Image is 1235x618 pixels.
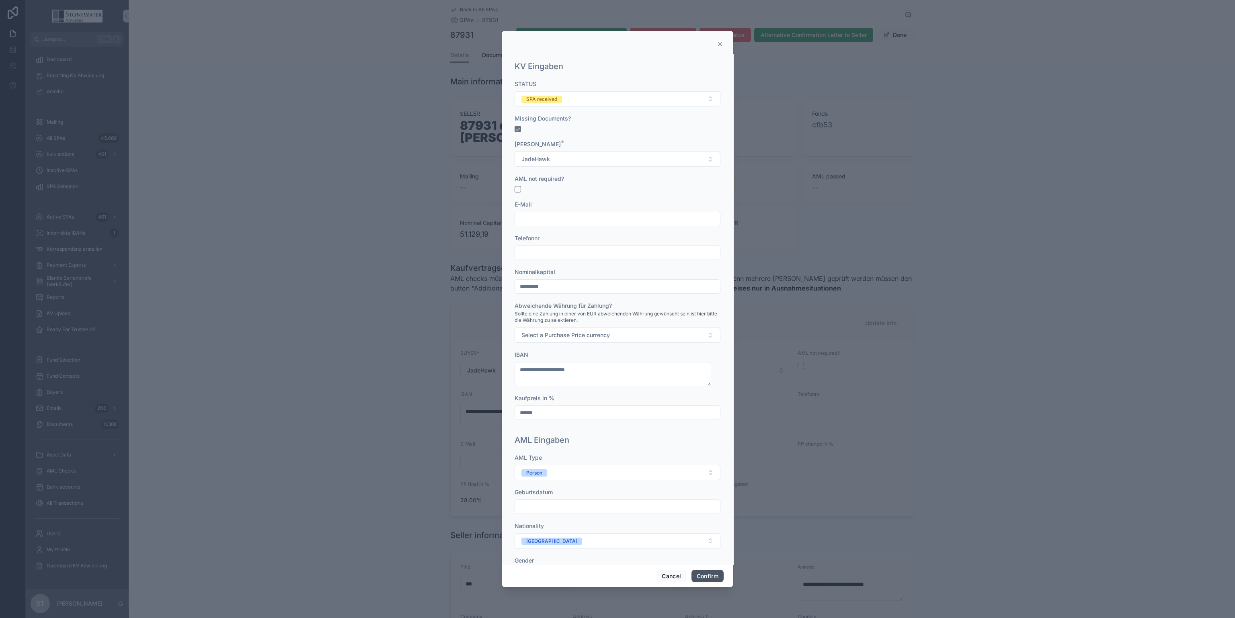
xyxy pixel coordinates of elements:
[515,151,720,167] button: Select Button
[515,454,542,461] span: AML Type
[515,91,720,106] button: Select Button
[515,557,534,564] span: Gender
[515,522,544,529] span: Nationality
[515,311,720,323] span: Sollte eine Zahlung in einer von EUR abweichenden Währung gewünscht sein ist hier bitte die Währu...
[656,570,686,583] button: Cancel
[526,469,542,477] div: Person
[521,155,550,163] span: JadeHawk
[515,395,554,401] span: Kaufpreis in %
[515,465,720,480] button: Select Button
[515,327,720,343] button: Select Button
[515,434,569,446] h1: AML Eingaben
[515,115,571,122] span: Missing Documents?
[515,302,612,309] span: Abweichende Währung für Zahlung?
[521,331,610,339] span: Select a Purchase Price currency
[515,268,555,275] span: Nominalkapital
[515,61,563,72] h1: KV Eingaben
[515,235,540,241] span: Telefonnr
[526,538,577,545] div: [GEOGRAPHIC_DATA]
[515,533,720,548] button: Select Button
[515,141,561,147] span: [PERSON_NAME]
[526,96,557,103] div: SPA received
[691,570,724,583] button: Confirm
[515,489,553,495] span: Geburtsdatum
[515,175,564,182] span: AML not required?
[515,351,528,358] span: IBAN
[515,80,536,87] span: STATUS
[515,201,532,208] span: E-Mail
